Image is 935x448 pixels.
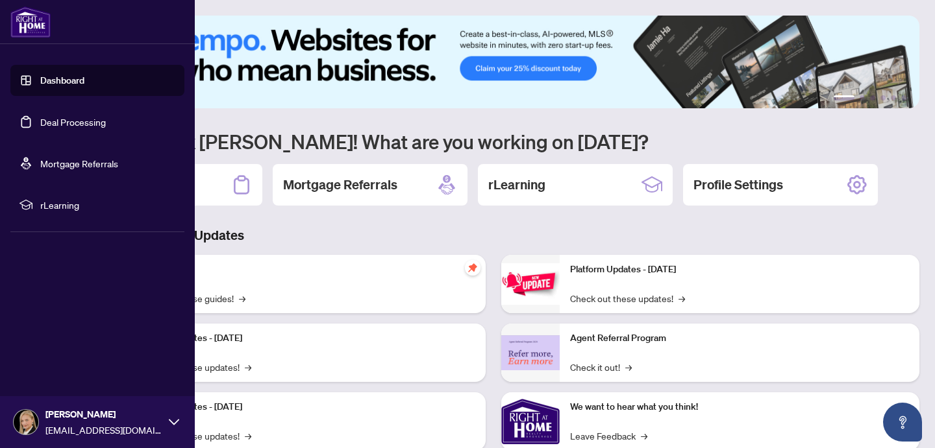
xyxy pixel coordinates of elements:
[45,407,162,421] span: [PERSON_NAME]
[40,198,175,212] span: rLearning
[570,291,685,305] a: Check out these updates!→
[883,403,922,442] button: Open asap
[570,331,909,346] p: Agent Referral Program
[136,400,475,414] p: Platform Updates - [DATE]
[245,429,251,443] span: →
[834,95,854,100] button: 1
[570,360,632,374] a: Check it out!→
[679,291,685,305] span: →
[570,263,909,277] p: Platform Updates - [DATE]
[45,423,162,437] span: [EMAIL_ADDRESS][DOMAIN_NAME]
[641,429,647,443] span: →
[488,176,545,194] h2: rLearning
[40,75,84,86] a: Dashboard
[465,260,480,276] span: pushpin
[14,410,38,434] img: Profile Icon
[136,263,475,277] p: Self-Help
[501,335,560,371] img: Agent Referral Program
[68,226,919,244] h3: Brokerage & Industry Updates
[10,6,51,38] img: logo
[693,176,783,194] h2: Profile Settings
[570,400,909,414] p: We want to hear what you think!
[245,360,251,374] span: →
[40,116,106,128] a: Deal Processing
[901,95,906,100] button: 6
[136,331,475,346] p: Platform Updates - [DATE]
[860,95,865,100] button: 2
[68,16,919,108] img: Slide 0
[40,158,118,169] a: Mortgage Referrals
[891,95,896,100] button: 5
[68,129,919,154] h1: Welcome back [PERSON_NAME]! What are you working on [DATE]?
[625,360,632,374] span: →
[283,176,397,194] h2: Mortgage Referrals
[870,95,875,100] button: 3
[880,95,886,100] button: 4
[570,429,647,443] a: Leave Feedback→
[501,263,560,304] img: Platform Updates - June 23, 2025
[239,291,245,305] span: →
